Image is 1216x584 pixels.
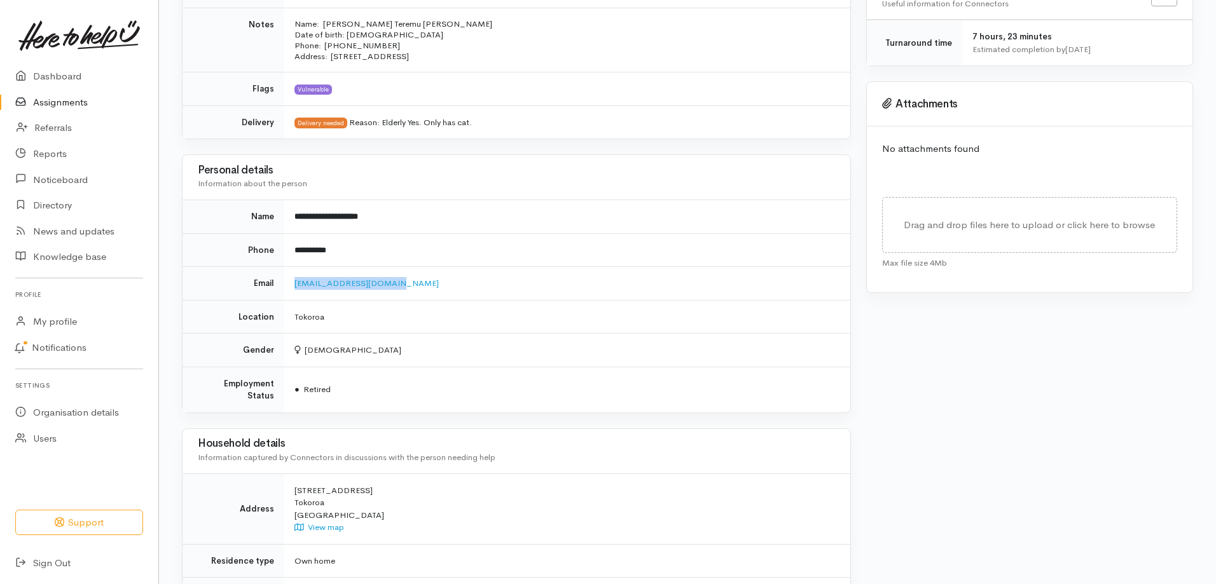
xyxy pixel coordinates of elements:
[882,253,1177,269] div: Max file size 4Mb
[294,384,331,395] span: Retired
[294,344,401,355] span: [DEMOGRAPHIC_DATA]
[183,300,284,334] td: Location
[198,452,495,463] span: Information captured by Connectors in discussions with the person needing help
[294,522,344,533] a: View map
[183,267,284,301] td: Email
[183,334,284,367] td: Gender
[904,219,1155,231] span: Drag and drop files here to upload or click here to browse
[183,473,284,544] td: Address
[284,544,850,578] td: Own home
[294,384,300,395] span: ●
[183,105,284,139] td: Delivery
[183,8,284,72] td: Notes
[183,544,284,578] td: Residence type
[198,178,307,189] span: Information about the person
[972,31,1052,42] span: 7 hours, 23 minutes
[408,117,472,128] span: Yes. Only has cat.
[15,377,143,394] h6: Settings
[972,43,1177,56] div: Estimated completion by
[183,72,284,106] td: Flags
[294,278,439,289] a: [EMAIL_ADDRESS][DOMAIN_NAME]
[294,85,332,95] span: Vulnerable
[294,118,347,128] span: Delivery needed
[15,510,143,536] button: Support
[1065,44,1091,55] time: [DATE]
[284,300,850,334] td: Tokoroa
[198,438,835,450] h3: Household details
[198,165,835,177] h3: Personal details
[183,233,284,267] td: Phone
[882,142,1177,156] p: No attachments found
[294,18,835,51] p: Name: [PERSON_NAME] Teremu [PERSON_NAME] Date of birth: [DEMOGRAPHIC_DATA] Phone: [PHONE_NUMBER]
[183,200,284,234] td: Name
[867,20,962,66] td: Turnaround time
[349,117,406,128] span: Reason: Elderly
[294,51,835,62] p: Address: [STREET_ADDRESS]
[294,484,835,534] div: [STREET_ADDRESS] Tokoroa [GEOGRAPHIC_DATA]
[15,286,143,303] h6: Profile
[882,98,1177,111] h3: Attachments
[183,367,284,412] td: Employment Status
